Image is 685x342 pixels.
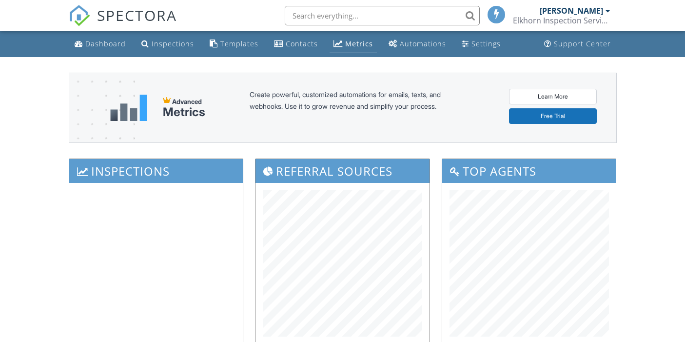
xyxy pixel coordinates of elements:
[400,39,446,48] div: Automations
[285,6,480,25] input: Search everything...
[458,35,505,53] a: Settings
[69,159,243,183] h3: Inspections
[442,159,616,183] h3: Top Agents
[540,6,603,16] div: [PERSON_NAME]
[137,35,198,53] a: Inspections
[513,16,610,25] div: Elkhorn Inspection Services
[509,89,597,104] a: Learn More
[71,35,130,53] a: Dashboard
[220,39,258,48] div: Templates
[163,105,205,119] div: Metrics
[69,5,90,26] img: The Best Home Inspection Software - Spectora
[69,73,135,181] img: advanced-banner-bg-f6ff0eecfa0ee76150a1dea9fec4b49f333892f74bc19f1b897a312d7a1b2ff3.png
[85,39,126,48] div: Dashboard
[286,39,318,48] div: Contacts
[554,39,611,48] div: Support Center
[471,39,501,48] div: Settings
[69,13,177,34] a: SPECTORA
[540,35,615,53] a: Support Center
[345,39,373,48] div: Metrics
[330,35,377,53] a: Metrics
[206,35,262,53] a: Templates
[97,5,177,25] span: SPECTORA
[385,35,450,53] a: Automations (Basic)
[152,39,194,48] div: Inspections
[250,89,464,127] div: Create powerful, customized automations for emails, texts, and webhooks. Use it to grow revenue a...
[172,98,202,105] span: Advanced
[110,95,147,121] img: metrics-aadfce2e17a16c02574e7fc40e4d6b8174baaf19895a402c862ea781aae8ef5b.svg
[509,108,597,124] a: Free Trial
[270,35,322,53] a: Contacts
[255,159,430,183] h3: Referral Sources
